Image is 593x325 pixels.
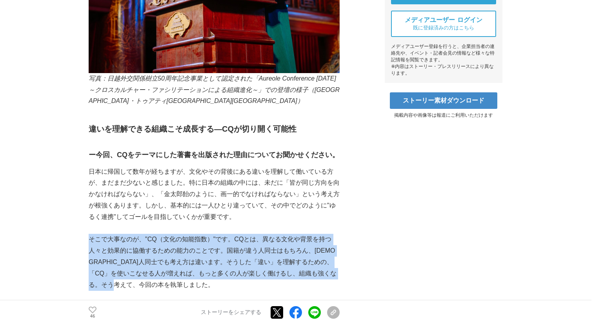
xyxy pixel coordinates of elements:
span: 既に登録済みの方はこちら [413,24,474,31]
strong: ー今回、CQをテーマにした著書を出版された理由についてお聞かせください。 [89,151,339,159]
em: 写真：日越外交関係樹立50周年記念事業として認定された「Aureole Conference [DATE]～クロスカルチャー・ファシリテーションによる組織進化～」での登壇の様子（[GEOGRAP... [89,75,340,105]
a: ストーリー素材ダウンロード [390,92,497,109]
p: ストーリーをシェアする [201,309,261,316]
p: 日本に帰国して数年が経ちますが、文化やその背後にある違いを理解して働いている方が、まだまだ少ないと感じました。特に日本の組織の中には、未だに「皆が同じ方向を向かなければならない」、「金太郎飴のよ... [89,166,340,223]
p: 46 [89,314,96,318]
div: メディアユーザー登録を行うと、企業担当者の連絡先や、イベント・記者会見の情報など様々な特記情報を閲覧できます。 ※内容はストーリー・プレスリリースにより異なります。 [391,43,496,77]
a: メディアユーザー ログイン 既に登録済みの方はこちら [391,11,496,37]
strong: 違いを理解できる組織こそ成長する—CQが切り開く可能性 [89,125,296,133]
p: そこで大事なのが、"CQ（文化の知能指数）"です。CQとは、異なる文化や背景を持つ人々と効果的に協働するための能力のことです。国籍が違う人同士はもちろん、[DEMOGRAPHIC_DATA]人同... [89,234,340,290]
p: 掲載内容や画像等は報道にご利用いただけます [385,112,502,119]
span: メディアユーザー ログイン [405,16,482,24]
